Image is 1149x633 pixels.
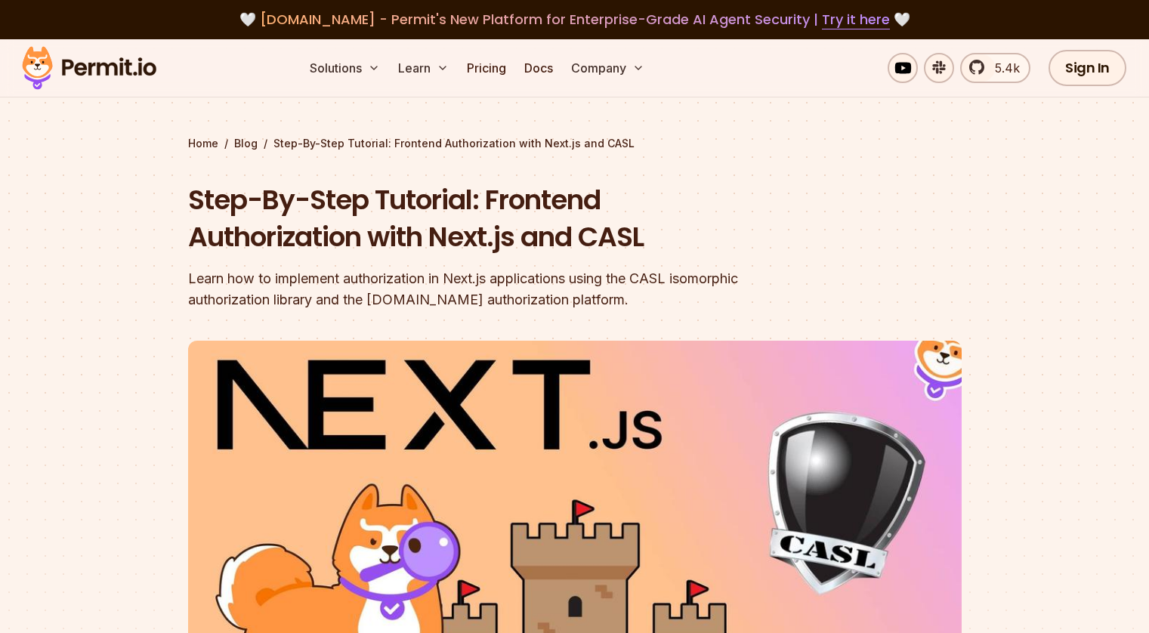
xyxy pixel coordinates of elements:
a: 5.4k [960,53,1030,83]
button: Solutions [304,53,386,83]
a: Home [188,136,218,151]
a: Blog [234,136,258,151]
div: 🤍 🤍 [36,9,1113,30]
a: Pricing [461,53,512,83]
button: Company [565,53,650,83]
span: 5.4k [986,59,1020,77]
span: [DOMAIN_NAME] - Permit's New Platform for Enterprise-Grade AI Agent Security | [260,10,890,29]
a: Docs [518,53,559,83]
a: Sign In [1049,50,1126,86]
h1: Step-By-Step Tutorial: Frontend Authorization with Next.js and CASL [188,181,768,256]
a: Try it here [822,10,890,29]
div: / / [188,136,962,151]
button: Learn [392,53,455,83]
img: Permit logo [15,42,163,94]
div: Learn how to implement authorization in Next.js applications using the CASL isomorphic authorizat... [188,268,768,310]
